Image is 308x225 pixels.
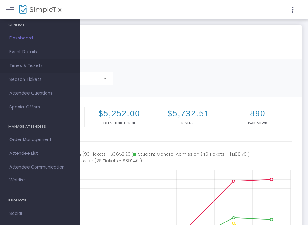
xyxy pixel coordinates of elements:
[9,136,71,144] span: Order Management
[86,121,152,125] p: Total Ticket Price
[8,120,72,133] h4: MANAGE ATTENDEES
[9,62,71,70] span: Times & Tickets
[9,89,71,97] span: Attendee Questions
[9,149,71,158] span: Attendee List
[9,163,71,171] span: Attendee Communication
[8,194,72,207] h4: PROMOTE
[9,48,71,56] span: Event Details
[9,76,71,84] span: Season Tickets
[8,19,72,31] h4: GENERAL
[155,121,222,125] p: Revenue
[9,103,71,111] span: Special Offers
[9,34,71,42] span: Dashboard
[86,109,152,118] h2: $5,252.00
[9,210,71,218] span: Social
[224,121,291,125] p: Page Views
[155,109,222,118] h2: $5,732.51
[9,177,25,183] span: Waitlist
[224,109,291,118] h2: 890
